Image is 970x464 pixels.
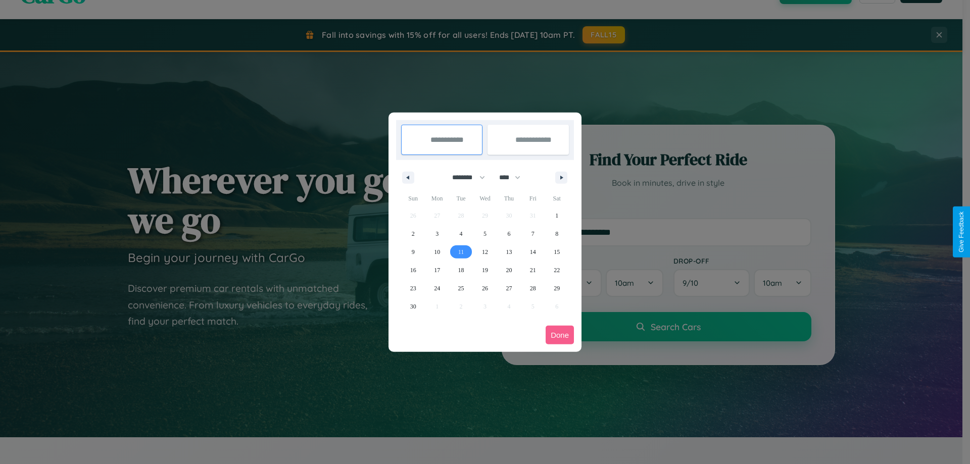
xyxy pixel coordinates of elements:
button: 16 [401,261,425,279]
button: 23 [401,279,425,297]
span: 30 [410,297,416,316]
span: 20 [506,261,512,279]
span: 13 [506,243,512,261]
button: 9 [401,243,425,261]
button: 12 [473,243,497,261]
span: 28 [530,279,536,297]
span: 24 [434,279,440,297]
span: Tue [449,190,473,207]
span: 18 [458,261,464,279]
button: 10 [425,243,449,261]
span: 14 [530,243,536,261]
button: 22 [545,261,569,279]
span: 17 [434,261,440,279]
span: 27 [506,279,512,297]
span: Fri [521,190,545,207]
button: 29 [545,279,569,297]
button: 24 [425,279,449,297]
button: 30 [401,297,425,316]
span: 23 [410,279,416,297]
button: 25 [449,279,473,297]
button: 11 [449,243,473,261]
span: Sat [545,190,569,207]
button: 17 [425,261,449,279]
span: 10 [434,243,440,261]
button: 3 [425,225,449,243]
span: 16 [410,261,416,279]
span: 29 [554,279,560,297]
button: 19 [473,261,497,279]
button: 7 [521,225,545,243]
span: Thu [497,190,521,207]
span: 2 [412,225,415,243]
span: Sun [401,190,425,207]
button: 4 [449,225,473,243]
button: 27 [497,279,521,297]
button: 28 [521,279,545,297]
span: 6 [507,225,510,243]
span: Wed [473,190,497,207]
button: 14 [521,243,545,261]
span: 9 [412,243,415,261]
span: 19 [482,261,488,279]
button: 5 [473,225,497,243]
span: Mon [425,190,449,207]
span: 11 [458,243,464,261]
span: 15 [554,243,560,261]
span: 3 [435,225,439,243]
span: 8 [555,225,558,243]
button: 20 [497,261,521,279]
span: 21 [530,261,536,279]
button: 15 [545,243,569,261]
button: 2 [401,225,425,243]
span: 25 [458,279,464,297]
button: 1 [545,207,569,225]
button: 13 [497,243,521,261]
button: 8 [545,225,569,243]
span: 26 [482,279,488,297]
button: 26 [473,279,497,297]
span: 1 [555,207,558,225]
span: 4 [460,225,463,243]
div: Give Feedback [958,212,965,252]
button: 6 [497,225,521,243]
span: 7 [531,225,535,243]
span: 5 [483,225,487,243]
span: 22 [554,261,560,279]
span: 12 [482,243,488,261]
button: Done [546,326,574,344]
button: 21 [521,261,545,279]
button: 18 [449,261,473,279]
